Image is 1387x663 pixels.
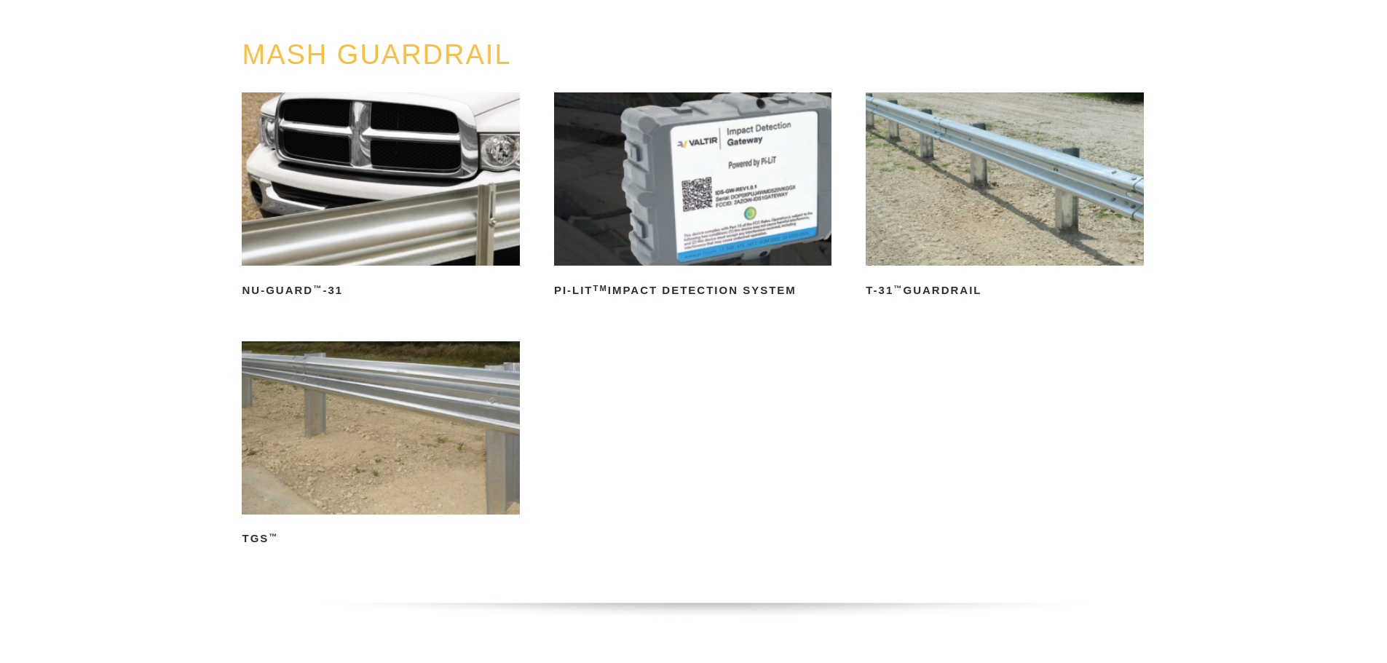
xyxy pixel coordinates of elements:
a: MASH GUARDRAIL [242,39,511,70]
sup: ™ [269,532,278,541]
sup: ™ [313,284,323,293]
sup: TM [593,284,608,293]
a: PI-LITTMImpact Detection System [554,92,831,302]
sup: ™ [893,284,903,293]
h2: NU-GUARD -31 [242,279,519,302]
h2: T-31 Guardrail [866,279,1143,302]
a: NU-GUARD™-31 [242,92,519,302]
h2: PI-LIT Impact Detection System [554,279,831,302]
h2: TGS [242,528,519,551]
a: T-31™Guardrail [866,92,1143,302]
a: TGS™ [242,341,519,551]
